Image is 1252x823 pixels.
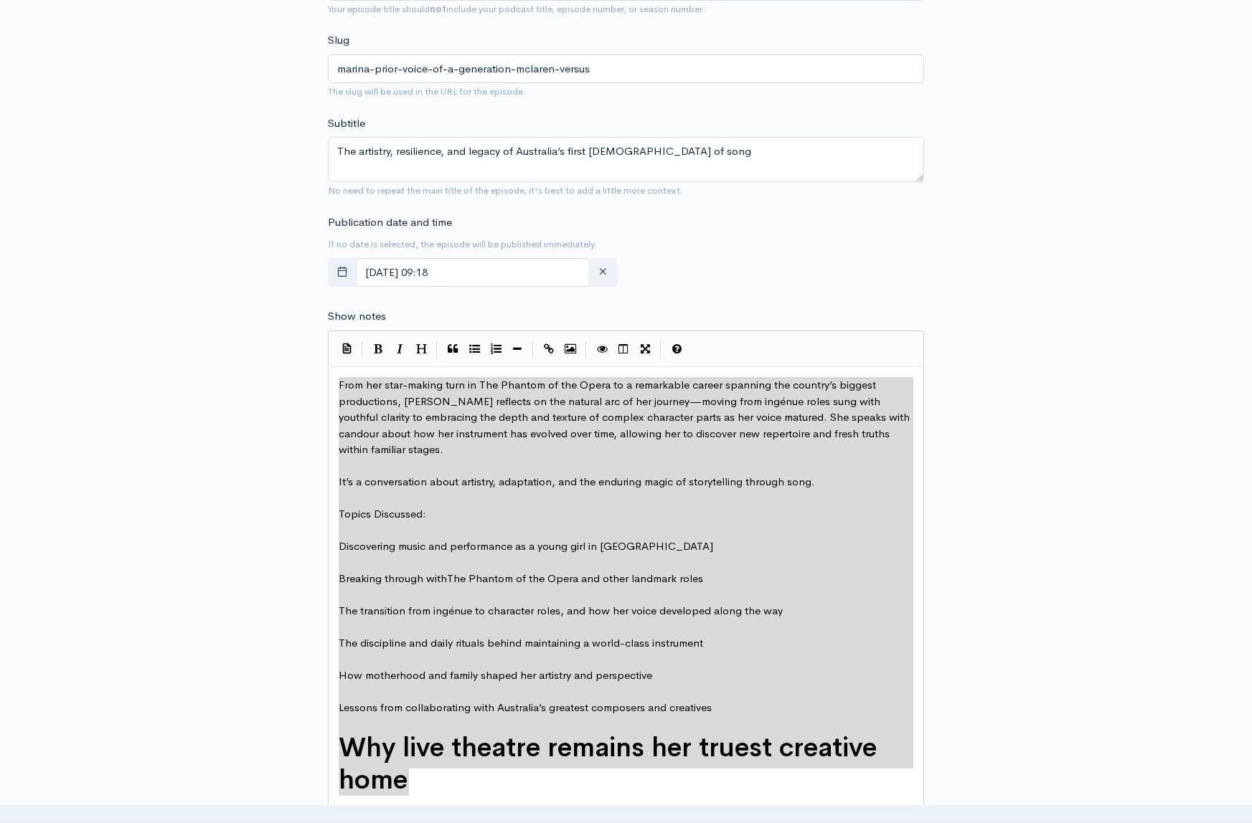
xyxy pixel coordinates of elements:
span: Discovering music and performance as a young girl in [GEOGRAPHIC_DATA] [339,539,713,553]
label: Subtitle [328,115,365,132]
button: Heading [410,338,432,360]
span: From her star-making turn in The Phantom of the Opera to a remarkable career spanning the country... [339,378,913,456]
span: The Phantom of the Opera and other landmark roles [447,571,703,585]
button: Italic [389,338,410,360]
strong: not [430,3,446,15]
span: It’s a conversation about artistry, adaptation, and the enduring magic of storytelling through song. [339,475,815,488]
span: Lessons from collaborating with Australia’s greatest composers and creatives [339,700,712,714]
button: Toggle Fullscreen [634,338,656,360]
button: Insert Show Notes Template [336,338,357,359]
button: Create Link [538,338,560,360]
label: Publication date and time [328,214,452,231]
button: Insert Image [560,338,581,360]
button: Toggle Side by Side [613,338,634,360]
button: Quote [442,338,463,360]
button: Numbered List [485,338,507,360]
span: The discipline and daily rituals behind maintaining a world-class instrument [339,636,703,650]
i: | [362,341,363,358]
i: | [436,341,438,358]
label: Show notes [328,308,386,325]
span: Why live theatre remains her truest creative home [339,731,884,796]
button: Bold [367,338,389,360]
i: | [660,341,662,358]
span: Topics Discussed: [339,507,426,520]
small: If no date is selected, the episode will be published immediately. [328,238,597,250]
button: Toggle Preview [591,338,613,360]
span: How motherhood and family shaped her artistry and perspective [339,668,652,682]
button: Insert Horizontal Line [507,338,528,360]
button: toggle [328,258,357,287]
label: Slug [328,32,349,49]
span: The transition from ingénue to character roles, and how her voice developed along the way [339,604,783,617]
span: Breaking through with [339,571,447,585]
button: Generic List [463,338,485,360]
small: Your episode title should include your podcast title, episode number, or season number. [328,3,705,15]
button: clear [588,258,618,287]
i: | [532,341,534,358]
button: Markdown Guide [666,338,687,360]
small: The slug will be used in the URL for the episode. [328,85,526,97]
small: No need to repeat the main title of the episode, it's best to add a little more context. [328,184,683,196]
input: title-of-episode [328,54,924,84]
i: | [585,341,587,358]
